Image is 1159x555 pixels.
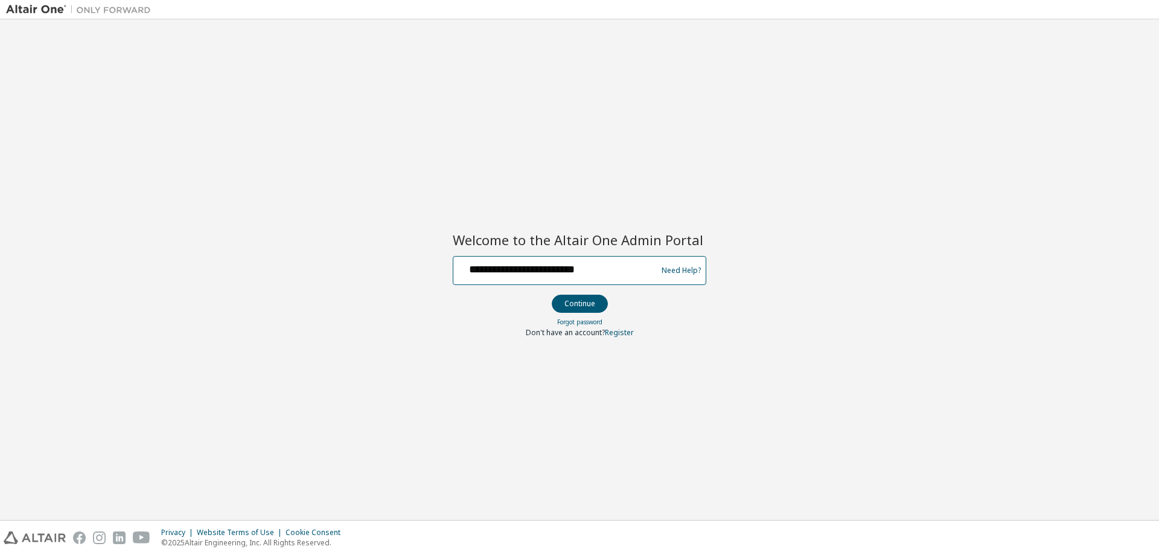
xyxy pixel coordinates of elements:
button: Continue [552,295,608,313]
img: linkedin.svg [113,531,126,544]
span: Don't have an account? [526,327,605,338]
a: Register [605,327,634,338]
div: Cookie Consent [286,528,348,537]
img: altair_logo.svg [4,531,66,544]
p: © 2025 Altair Engineering, Inc. All Rights Reserved. [161,537,348,548]
img: instagram.svg [93,531,106,544]
img: Altair One [6,4,157,16]
div: Privacy [161,528,197,537]
a: Forgot password [557,318,602,326]
div: Website Terms of Use [197,528,286,537]
img: facebook.svg [73,531,86,544]
img: youtube.svg [133,531,150,544]
h2: Welcome to the Altair One Admin Portal [453,231,706,248]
